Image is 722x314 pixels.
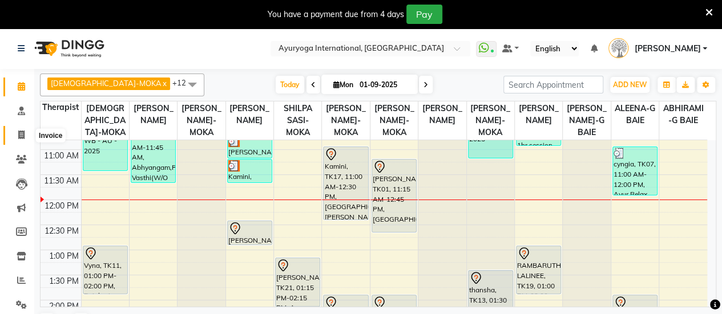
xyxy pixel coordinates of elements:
[611,101,659,128] span: ALEENA-G BAIE
[563,101,610,140] span: [PERSON_NAME]-G BAIE
[51,79,162,88] span: [DEMOGRAPHIC_DATA]-MOKA
[162,79,167,88] a: x
[659,101,707,128] span: ABHIRAMI-G BAIE
[330,80,356,89] span: Mon
[356,76,413,93] input: 2025-09-01
[131,110,175,182] div: Adiilah, TK10, 10:15 AM-11:45 AM, Abhyangam,Podikizhi,Kadee Vasthi(W/O Oil)
[467,101,514,140] span: [PERSON_NAME]-MOKA
[406,5,442,24] button: Pay
[228,221,272,244] div: [PERSON_NAME], TK01, 12:30 PM-01:00 PM, Consultation with [PERSON_NAME] at [GEOGRAPHIC_DATA]
[608,38,628,58] img: Dr ADARSH THAIKKADATH
[634,43,700,55] span: [PERSON_NAME]
[47,275,81,287] div: 1:30 PM
[370,101,418,140] span: [PERSON_NAME]-MOKA
[322,101,369,140] span: [PERSON_NAME]-MOKA
[42,200,81,212] div: 12:00 PM
[276,76,304,93] span: Today
[29,32,107,64] img: logo
[268,9,404,21] div: You have a payment due from 4 days
[36,129,65,142] div: Invoice
[517,246,560,293] div: RAMBARUTH LALINEE, TK19, 01:00 PM-02:00 PM, 1hr session
[82,101,129,140] span: [DEMOGRAPHIC_DATA]-MOKA
[47,250,81,262] div: 1:00 PM
[503,76,603,93] input: Search Appointment
[41,101,81,113] div: Therapist
[172,78,195,87] span: +12
[276,258,320,306] div: [PERSON_NAME], TK21, 01:15 PM-02:15 PM, Ayur Relax (Abhyangam + Steam)
[83,246,127,293] div: Vyna, TK11, 01:00 PM-02:00 PM, Rujahari (Ayurvedic pain relieveing massage)
[610,77,650,93] button: ADD NEW
[42,150,81,162] div: 11:00 AM
[324,147,368,219] div: Kamini, TK17, 11:00 AM-12:30 PM, [GEOGRAPHIC_DATA],[PERSON_NAME] & Bhashpa [PERSON_NAME](W/O Oil)
[228,135,272,158] div: [PERSON_NAME], TK12, 10:45 AM-11:15 AM, Consultation with [PERSON_NAME] at [GEOGRAPHIC_DATA]
[130,101,177,128] span: [PERSON_NAME]
[372,160,416,232] div: [PERSON_NAME], TK01, 11:15 AM-12:45 PM, [GEOGRAPHIC_DATA]
[42,225,81,237] div: 12:30 PM
[178,101,225,140] span: [PERSON_NAME]-MOKA
[228,160,272,182] div: Kamini, TK24, 11:15 AM-11:45 AM, Consultation with [PERSON_NAME] at [GEOGRAPHIC_DATA]
[42,175,81,187] div: 11:30 AM
[613,147,657,195] div: cyngia, TK07, 11:00 AM-12:00 PM, Ayur Relax (Abhyangam + Steam)
[274,101,321,140] span: SHILPA SASI-MOKA
[418,101,466,128] span: [PERSON_NAME]
[226,101,273,128] span: [PERSON_NAME]
[613,80,647,89] span: ADD NEW
[515,101,562,128] span: [PERSON_NAME]
[47,300,81,312] div: 2:00 PM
